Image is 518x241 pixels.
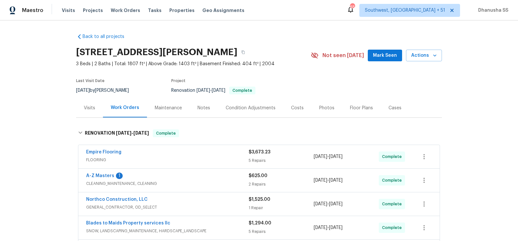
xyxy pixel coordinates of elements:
span: [DATE] [212,88,225,93]
span: Renovation [171,88,255,93]
a: Northco Construction, LLC [86,197,148,202]
span: - [314,153,343,160]
span: $625.00 [249,174,267,178]
span: Complete [382,224,404,231]
span: Dhanusha SS [476,7,508,14]
button: Actions [406,50,442,62]
a: Empire Flooring [86,150,121,154]
span: [DATE] [329,178,343,183]
div: Work Orders [111,104,139,111]
span: - [197,88,225,93]
span: Projects [83,7,103,14]
span: - [314,177,343,184]
span: Complete [382,201,404,207]
div: 5 Repairs [249,157,314,164]
a: Blades to Maids Property services llc [86,221,170,225]
span: [DATE] [329,202,343,206]
div: 5 Repairs [249,228,314,235]
div: Floor Plans [350,105,373,111]
span: Tasks [148,8,162,13]
span: Visits [62,7,75,14]
span: Work Orders [111,7,140,14]
div: Photos [319,105,334,111]
div: Cases [388,105,401,111]
span: Not seen [DATE] [322,52,364,59]
div: Visits [84,105,95,111]
span: Complete [382,153,404,160]
span: $3,673.23 [249,150,270,154]
a: A-Z Masters [86,174,114,178]
span: FLOORING [86,157,249,163]
button: Mark Seen [368,50,402,62]
div: Condition Adjustments [226,105,276,111]
span: [DATE] [329,225,343,230]
div: RENOVATION [DATE]-[DATE]Complete [76,123,442,144]
div: Maintenance [155,105,182,111]
span: [DATE] [314,154,327,159]
div: 1 Repair [249,205,314,211]
span: CLEANING_MAINTENANCE, CLEANING [86,180,249,187]
a: Back to all projects [76,33,138,40]
span: [DATE] [76,88,90,93]
span: - [314,224,343,231]
span: 3 Beds | 2 Baths | Total: 1807 ft² | Above Grade: 1403 ft² | Basement Finished: 404 ft² | 2004 [76,61,311,67]
span: Properties [169,7,195,14]
div: Notes [197,105,210,111]
span: Actions [411,52,437,60]
div: 2 Repairs [249,181,314,187]
h2: [STREET_ADDRESS][PERSON_NAME] [76,49,237,55]
div: 1 [116,173,123,179]
span: [DATE] [133,131,149,135]
span: Last Visit Date [76,79,105,83]
span: Southwest, [GEOGRAPHIC_DATA] + 51 [365,7,445,14]
span: [DATE] [116,131,131,135]
span: [DATE] [314,178,327,183]
span: $1,294.00 [249,221,271,225]
div: 654 [350,4,355,10]
span: - [314,201,343,207]
span: SNOW, LANDSCAPING_MAINTENANCE, HARDSCAPE_LANDSCAPE [86,228,249,234]
h6: RENOVATION [85,129,149,137]
span: [DATE] [329,154,343,159]
span: $1,525.00 [249,197,270,202]
button: Copy Address [237,46,249,58]
span: - [116,131,149,135]
span: Project [171,79,186,83]
span: Geo Assignments [202,7,244,14]
span: GENERAL_CONTRACTOR, OD_SELECT [86,204,249,211]
span: Complete [153,130,178,137]
div: by [PERSON_NAME] [76,87,137,94]
span: Mark Seen [373,52,397,60]
span: [DATE] [197,88,210,93]
div: Costs [291,105,304,111]
span: Complete [230,89,255,92]
span: Maestro [22,7,43,14]
span: [DATE] [314,225,327,230]
span: [DATE] [314,202,327,206]
span: Complete [382,177,404,184]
